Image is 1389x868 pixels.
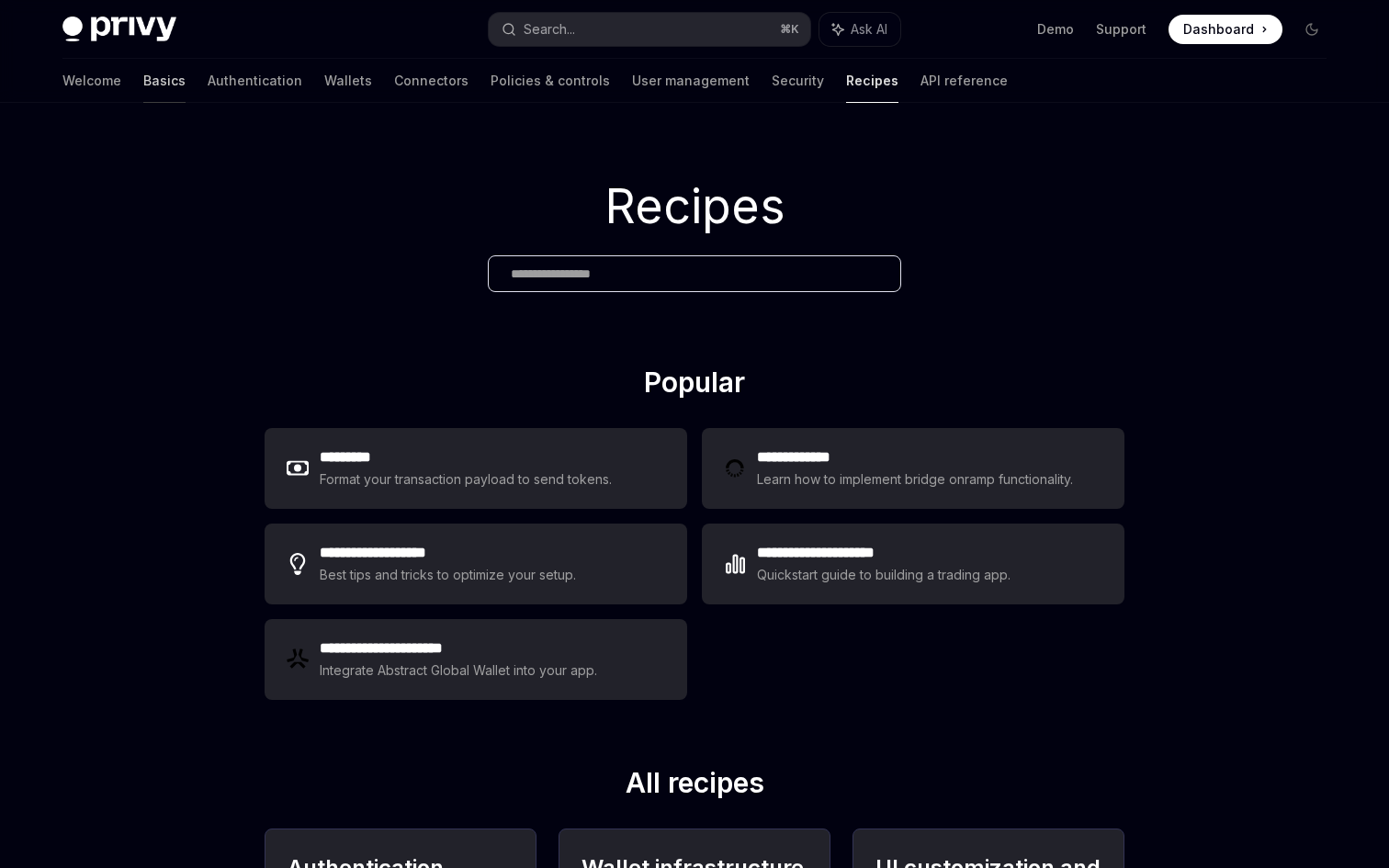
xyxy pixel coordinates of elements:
[265,428,687,509] a: **** ****Format your transaction payload to send tokens.
[394,59,469,103] a: Connectors
[143,59,186,103] a: Basics
[1037,20,1074,39] a: Demo
[702,428,1124,509] a: **** **** ***Learn how to implement bridge onramp functionality.
[524,18,575,40] div: Search...
[780,22,799,37] span: ⌘ K
[491,59,610,103] a: Policies & controls
[1096,20,1146,39] a: Support
[208,59,302,103] a: Authentication
[265,366,1124,406] h2: Popular
[851,20,887,39] span: Ask AI
[265,766,1124,806] h2: All recipes
[1169,15,1282,44] a: Dashboard
[62,59,121,103] a: Welcome
[324,59,372,103] a: Wallets
[320,564,579,586] div: Best tips and tricks to optimize your setup.
[920,59,1008,103] a: API reference
[1183,20,1254,39] span: Dashboard
[757,564,1011,586] div: Quickstart guide to building a trading app.
[757,468,1078,490] div: Learn how to implement bridge onramp functionality.
[320,468,613,490] div: Format your transaction payload to send tokens.
[819,13,900,46] button: Ask AI
[489,13,810,46] button: Search...⌘K
[772,59,824,103] a: Security
[1297,15,1327,44] button: Toggle dark mode
[632,59,750,103] a: User management
[62,17,176,42] img: dark logo
[846,59,898,103] a: Recipes
[320,659,599,682] div: Integrate Abstract Global Wallet into your app.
